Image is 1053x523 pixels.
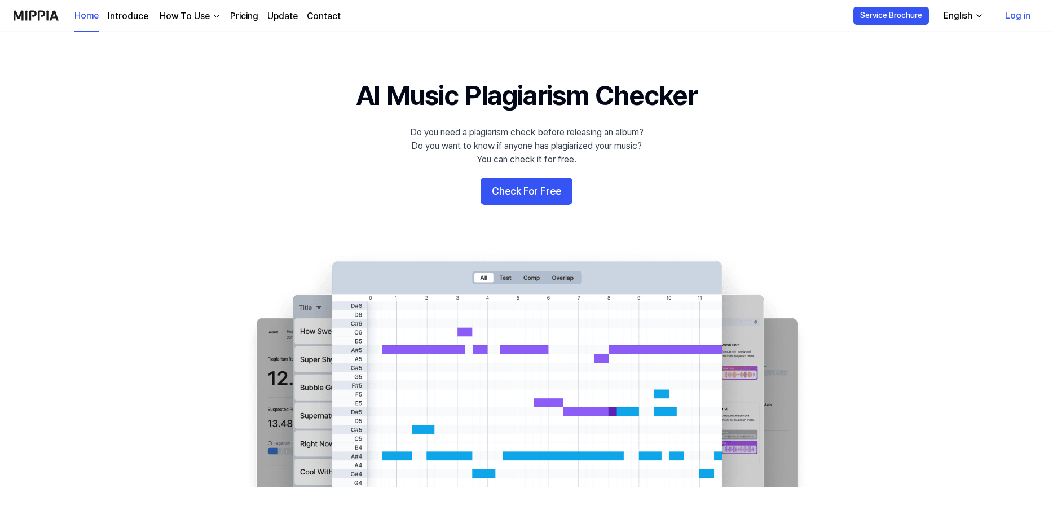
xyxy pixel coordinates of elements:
[233,250,820,487] img: main Image
[108,10,148,23] a: Introduce
[853,7,929,25] button: Service Brochure
[230,10,258,23] a: Pricing
[157,10,221,23] button: How To Use
[481,178,572,205] button: Check For Free
[410,126,644,166] div: Do you need a plagiarism check before releasing an album? Do you want to know if anyone has plagi...
[941,9,975,23] div: English
[356,77,697,115] h1: AI Music Plagiarism Checker
[307,10,341,23] a: Contact
[74,1,99,32] a: Home
[935,5,990,27] button: English
[157,10,212,23] div: How To Use
[267,10,298,23] a: Update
